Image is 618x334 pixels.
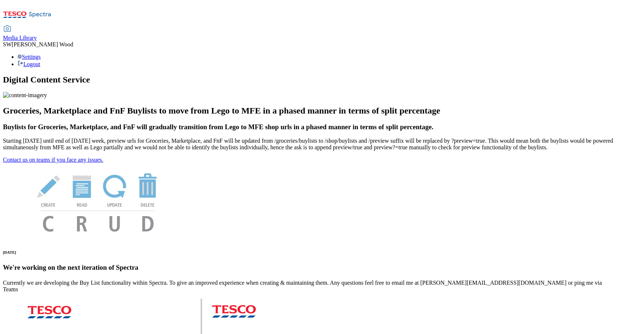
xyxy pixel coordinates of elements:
img: content-imagery [3,92,47,99]
a: Contact us on teams if you face any issues. [3,157,103,163]
h2: Groceries, Marketplace and FnF Buylists to move from Lego to MFE in a phased manner in terms of s... [3,106,615,116]
h3: We're working on the next iteration of Spectra [3,264,615,272]
a: Logout [18,61,40,67]
img: News Image [3,163,193,239]
p: Currently we are developing the Buy List functionality within Spectra. To give an improved experi... [3,280,615,293]
p: Starting [DATE] until end of [DATE] week, preview urls for Groceries, Marketplace, and FnF will b... [3,138,615,151]
a: Media Library [3,26,37,41]
h3: Buylists for Groceries, Marketplace, and FnF will gradually transition from Lego to MFE shop urls... [3,123,615,131]
span: Media Library [3,35,37,41]
h6: [DATE] [3,250,615,254]
h1: Digital Content Service [3,75,615,85]
a: Settings [18,54,41,60]
span: [PERSON_NAME] Wood [12,41,73,47]
span: SW [3,41,12,47]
